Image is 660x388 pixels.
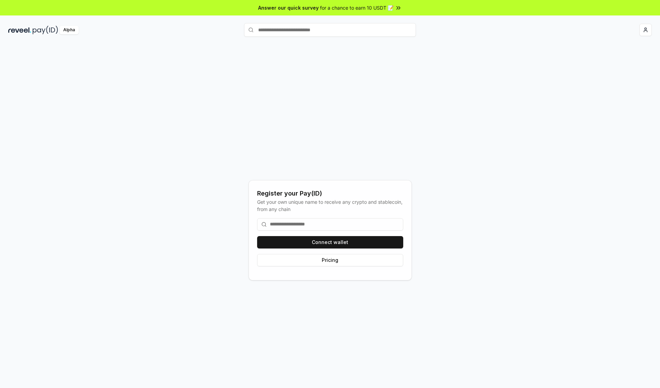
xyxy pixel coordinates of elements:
span: Answer our quick survey [258,4,319,11]
button: Pricing [257,254,403,266]
div: Alpha [59,26,79,34]
div: Register your Pay(ID) [257,189,403,198]
img: pay_id [33,26,58,34]
span: for a chance to earn 10 USDT 📝 [320,4,394,11]
img: reveel_dark [8,26,31,34]
div: Get your own unique name to receive any crypto and stablecoin, from any chain [257,198,403,213]
button: Connect wallet [257,236,403,248]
